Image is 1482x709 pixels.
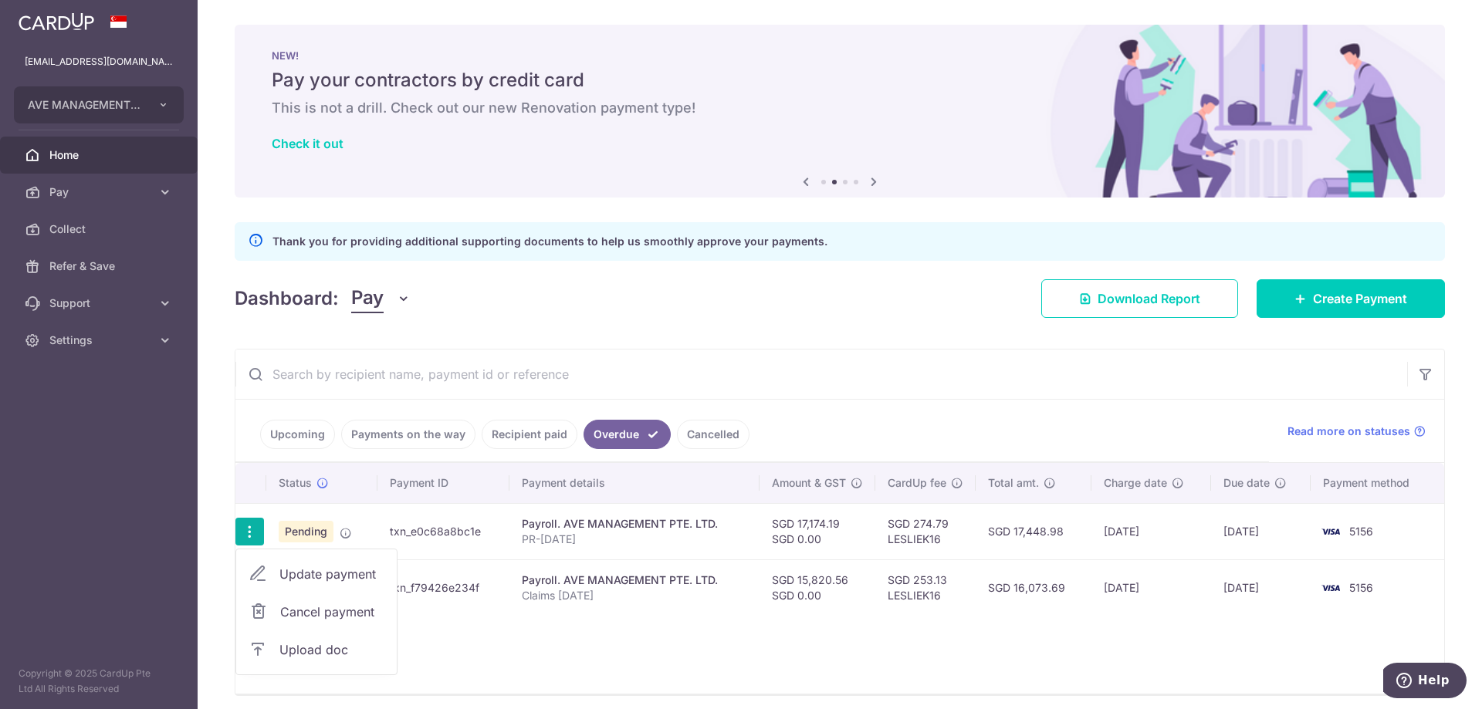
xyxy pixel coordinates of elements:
td: txn_e0c68a8bc1e [377,503,509,559]
td: SGD 15,820.56 SGD 0.00 [760,559,875,616]
span: Due date [1223,475,1270,491]
th: Payment ID [377,463,509,503]
a: Create Payment [1257,279,1445,318]
td: [DATE] [1211,559,1311,616]
span: Charge date [1104,475,1167,491]
span: AVE MANAGEMENT PTE. LTD. [28,97,142,113]
p: Claims [DATE] [522,588,748,603]
span: Pay [351,284,384,313]
span: Collect [49,221,151,237]
img: CardUp [19,12,94,31]
span: Download Report [1098,289,1200,308]
a: Check it out [272,136,343,151]
th: Payment method [1311,463,1444,503]
td: txn_f79426e234f [377,559,509,616]
span: CardUp fee [888,475,946,491]
button: AVE MANAGEMENT PTE. LTD. [14,86,184,123]
span: Create Payment [1313,289,1407,308]
td: [DATE] [1211,503,1311,559]
img: Bank Card [1315,579,1346,597]
th: Payment details [509,463,760,503]
a: Recipient paid [482,420,577,449]
span: Support [49,295,151,311]
span: Settings [49,333,151,348]
p: Thank you for providing additional supporting documents to help us smoothly approve your payments. [272,232,827,251]
a: Payments on the way [341,420,475,449]
span: Amount & GST [772,475,846,491]
td: SGD 17,448.98 [976,503,1091,559]
span: 5156 [1349,581,1373,594]
td: SGD 16,073.69 [976,559,1091,616]
a: Overdue [584,420,671,449]
img: Bank Card [1315,522,1346,541]
td: SGD 17,174.19 SGD 0.00 [760,503,875,559]
span: 5156 [1349,525,1373,538]
span: Total amt. [988,475,1039,491]
span: Refer & Save [49,258,151,274]
span: Read more on statuses [1287,424,1410,439]
a: Download Report [1041,279,1238,318]
h4: Dashboard: [235,285,339,312]
td: SGD 274.79 LESLIEK16 [875,503,976,559]
div: Payroll. AVE MANAGEMENT PTE. LTD. [522,572,748,588]
h6: This is not a drill. Check out our new Renovation payment type! [272,99,1408,117]
span: Status [279,475,312,491]
a: Upcoming [260,420,335,449]
ul: Pay [235,549,398,675]
span: Home [49,147,151,163]
td: [DATE] [1091,559,1210,616]
input: Search by recipient name, payment id or reference [235,349,1407,399]
h5: Pay your contractors by credit card [272,68,1408,93]
button: Pay [351,284,411,313]
span: Pending [279,521,333,542]
p: NEW! [272,49,1408,62]
a: Read more on statuses [1287,424,1426,439]
iframe: Opens a widget where you can find more information [1383,663,1467,701]
img: Renovation banner [235,25,1445,198]
a: Cancelled [677,420,749,449]
td: SGD 253.13 LESLIEK16 [875,559,976,616]
td: [DATE] [1091,503,1210,559]
p: PR-[DATE] [522,532,748,547]
div: Payroll. AVE MANAGEMENT PTE. LTD. [522,516,748,532]
p: [EMAIL_ADDRESS][DOMAIN_NAME] [25,54,173,69]
span: Pay [49,184,151,200]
